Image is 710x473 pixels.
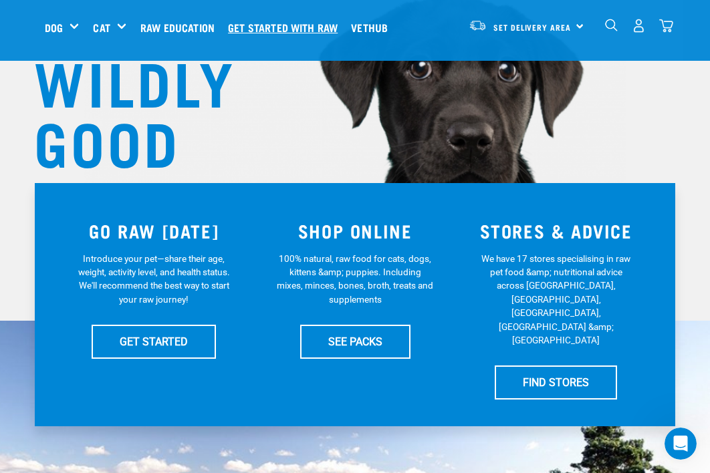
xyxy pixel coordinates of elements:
h3: SHOP ONLINE [263,220,448,241]
p: Introduce your pet—share their age, weight, activity level, and health status. We'll recommend th... [76,252,233,307]
span: Set Delivery Area [493,25,571,29]
h3: GO RAW [DATE] [62,220,247,241]
a: Vethub [348,1,398,54]
h1: WILDLY GOOD NUTRITION [34,50,302,230]
a: Dog [45,19,63,35]
p: We have 17 stores specialising in raw pet food &amp; nutritional advice across [GEOGRAPHIC_DATA],... [477,252,634,347]
a: Get started with Raw [225,1,348,54]
img: user.png [632,19,646,33]
img: home-icon-1@2x.png [605,19,618,31]
a: FIND STORES [495,365,617,399]
a: Raw Education [137,1,225,54]
a: SEE PACKS [300,325,410,358]
p: 100% natural, raw food for cats, dogs, kittens &amp; puppies. Including mixes, minces, bones, bro... [277,252,434,307]
img: home-icon@2x.png [659,19,673,33]
h3: STORES & ADVICE [463,220,648,241]
a: Cat [93,19,110,35]
a: GET STARTED [92,325,216,358]
img: van-moving.png [469,19,487,31]
iframe: Intercom live chat [665,428,697,460]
